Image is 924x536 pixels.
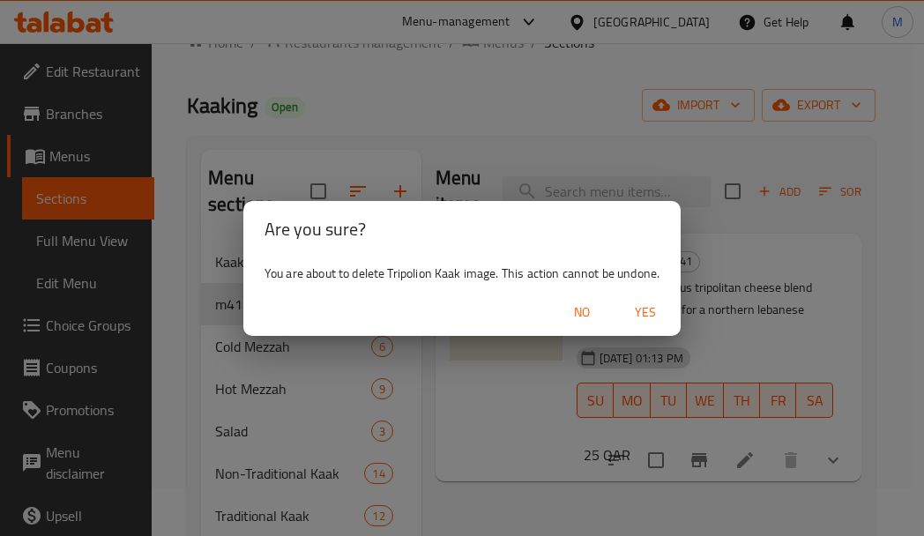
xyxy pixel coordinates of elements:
div: You are about to delete Tripolion Kaak image. This action cannot be undone. [243,257,681,289]
button: Yes [617,296,674,329]
h2: Are you sure? [265,215,659,243]
span: No [561,301,603,324]
button: No [554,296,610,329]
span: Yes [624,301,667,324]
